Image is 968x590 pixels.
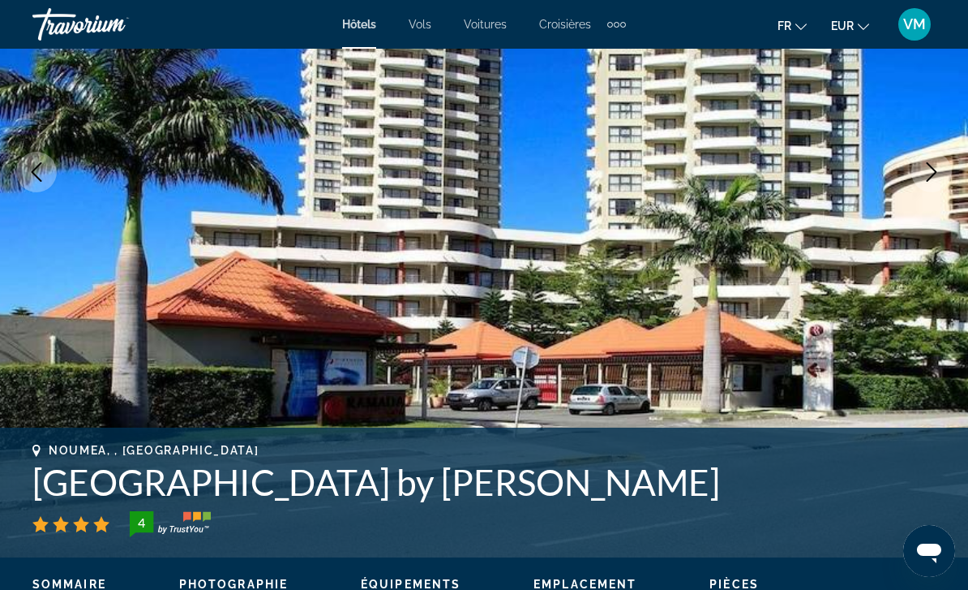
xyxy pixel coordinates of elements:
span: EUR [831,19,854,32]
button: Previous image [16,152,57,192]
span: fr [777,19,791,32]
button: User Menu [893,7,936,41]
button: Change language [777,14,807,37]
a: Voitures [464,18,507,31]
span: Noumea, , [GEOGRAPHIC_DATA] [49,444,259,457]
button: Next image [911,152,952,192]
a: Travorium [32,3,195,45]
button: Extra navigation items [607,11,626,37]
a: Vols [409,18,431,31]
h1: [GEOGRAPHIC_DATA] by [PERSON_NAME] [32,461,936,503]
div: 4 [125,513,157,532]
img: TrustYou guest rating badge [130,511,211,537]
span: VM [903,16,926,32]
a: Hôtels [342,18,376,31]
button: Change currency [831,14,869,37]
iframe: Bouton de lancement de la fenêtre de messagerie [903,525,955,577]
a: Croisières [539,18,591,31]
